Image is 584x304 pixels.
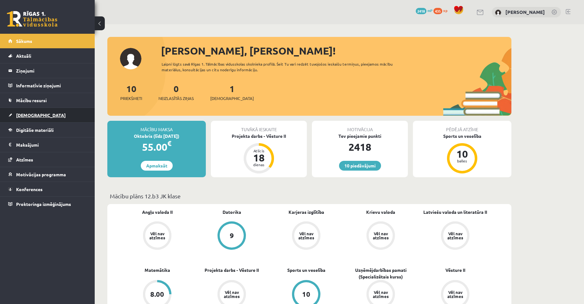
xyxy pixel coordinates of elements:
[16,157,33,162] span: Atzīmes
[287,267,325,273] a: Sports un veselība
[230,232,234,239] div: 9
[158,95,194,102] span: Neizlasītās ziņas
[495,9,501,16] img: Edvards Pavļenko
[413,133,511,139] div: Sports un veselība
[8,78,87,93] a: Informatīvie ziņojumi
[413,121,511,133] div: Pēdējā atzīme
[162,61,404,73] div: Laipni lūgts savā Rīgas 1. Tālmācības vidusskolas skolnieka profilā. Šeit Tu vari redzēt tuvojošo...
[453,149,472,159] div: 10
[339,161,381,171] a: 10 piedāvājumi
[433,8,450,13] a: 435 xp
[8,182,87,196] a: Konferences
[150,291,164,298] div: 8.00
[120,95,142,102] span: Priekšmeti
[423,209,487,215] a: Latviešu valoda un literatūra II
[16,127,54,133] span: Digitālie materiāli
[297,231,315,240] div: Vēl nav atzīmes
[16,38,32,44] span: Sākums
[8,137,87,152] a: Maksājumi
[312,133,408,139] div: Tev pieejamie punkti
[418,221,492,251] a: Vēl nav atzīmes
[16,172,66,177] span: Motivācijas programma
[16,78,87,93] legend: Informatīvie ziņojumi
[16,201,71,207] span: Proktoringa izmēģinājums
[372,231,390,240] div: Vēl nav atzīmes
[8,123,87,137] a: Digitālie materiāli
[120,221,194,251] a: Vēl nav atzīmes
[8,63,87,78] a: Ziņojumi
[343,267,418,280] a: Uzņēmējdarbības pamati (Specializētais kurss)
[249,153,268,163] div: 18
[446,290,464,298] div: Vēl nav atzīmes
[372,290,390,298] div: Vēl nav atzīmes
[16,137,87,152] legend: Maksājumi
[16,63,87,78] legend: Ziņojumi
[249,149,268,153] div: Atlicis
[141,161,173,171] a: Apmaksāt
[210,83,254,102] a: 1[DEMOGRAPHIC_DATA]
[211,133,307,174] a: Projekta darbs - Vēsture II Atlicis 18 dienas
[8,34,87,48] a: Sākums
[505,9,545,15] a: [PERSON_NAME]
[413,133,511,174] a: Sports un veselība 10 balles
[107,121,206,133] div: Mācību maksa
[110,192,509,200] p: Mācību plāns 12.b3 JK klase
[211,121,307,133] div: Tuvākā ieskaite
[8,108,87,122] a: [DEMOGRAPHIC_DATA]
[158,83,194,102] a: 0Neizlasītās ziņas
[145,267,170,273] a: Matemātika
[8,197,87,211] a: Proktoringa izmēģinājums
[223,290,241,298] div: Vēl nav atzīmes
[433,8,442,14] span: 435
[427,8,432,13] span: mP
[453,159,472,163] div: balles
[302,291,310,298] div: 10
[205,267,259,273] a: Projekta darbs - Vēsture II
[194,221,269,251] a: 9
[8,167,87,182] a: Motivācijas programma
[269,221,343,251] a: Vēl nav atzīmes
[16,112,66,118] span: [DEMOGRAPHIC_DATA]
[8,93,87,108] a: Mācību resursi
[210,95,254,102] span: [DEMOGRAPHIC_DATA]
[416,8,432,13] a: 2418 mP
[16,97,47,103] span: Mācību resursi
[312,121,408,133] div: Motivācija
[312,139,408,155] div: 2418
[366,209,395,215] a: Krievu valoda
[211,133,307,139] div: Projekta darbs - Vēsture II
[223,209,241,215] a: Datorika
[249,163,268,167] div: dienas
[16,186,43,192] span: Konferences
[289,209,324,215] a: Karjeras izglītība
[446,231,464,240] div: Vēl nav atzīmes
[142,209,173,215] a: Angļu valoda II
[8,152,87,167] a: Atzīmes
[148,231,166,240] div: Vēl nav atzīmes
[343,221,418,251] a: Vēl nav atzīmes
[120,83,142,102] a: 10Priekšmeti
[445,267,465,273] a: Vēsture II
[167,139,171,148] span: €
[8,49,87,63] a: Aktuāli
[107,133,206,139] div: Oktobris (līdz [DATE])
[7,11,57,27] a: Rīgas 1. Tālmācības vidusskola
[443,8,447,13] span: xp
[161,43,511,58] div: [PERSON_NAME], [PERSON_NAME]!
[416,8,426,14] span: 2418
[16,53,31,59] span: Aktuāli
[107,139,206,155] div: 55.00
